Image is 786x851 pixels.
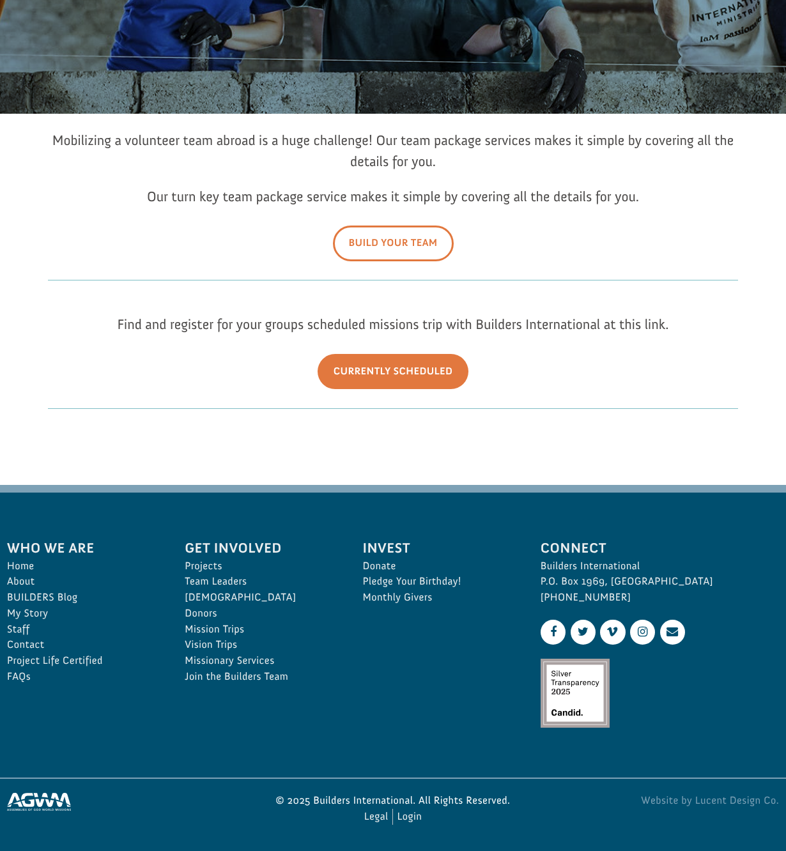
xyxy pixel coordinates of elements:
[23,27,33,37] img: emoji thumbsUp
[7,793,71,811] img: Assemblies of God World Missions
[630,620,655,645] a: Instagram
[362,574,512,590] a: Pledge Your Birthday!
[333,226,454,261] a: Build Your Team
[541,659,610,728] img: Silver Transparency Rating for 2025 by Candid
[318,354,469,389] a: Currently Scheduled
[660,620,685,645] a: Contact Us
[23,40,32,49] img: US.png
[7,558,157,574] a: Home
[600,620,625,645] a: Vimeo
[571,620,596,645] a: Twitter
[362,590,512,606] a: Monthly Givers
[7,606,157,622] a: My Story
[7,637,157,653] a: Contact
[364,809,389,825] a: Legal
[541,537,779,558] span: Connect
[181,20,238,43] button: Donate
[23,13,176,38] div: [PERSON_NAME] donated $50
[185,574,334,590] a: Team Leaders
[528,793,779,809] a: Website by Lucent Design Co.
[52,132,734,170] span: Mobilizing a volunteer team abroad is a huge challenge! Our team package services makes it simple...
[7,669,157,685] a: FAQs
[397,809,422,825] a: Login
[541,620,566,645] a: Facebook
[541,558,779,606] p: Builders International P.O. Box 1969, [GEOGRAPHIC_DATA] [PHONE_NUMBER]
[35,40,176,49] span: [GEOGRAPHIC_DATA] , [GEOGRAPHIC_DATA]
[7,622,157,638] a: Staff
[185,537,334,558] span: Get Involved
[362,558,512,574] a: Donate
[7,574,157,590] a: About
[185,622,334,638] a: Mission Trips
[185,590,334,606] a: [DEMOGRAPHIC_DATA]
[185,653,334,669] a: Missionary Services
[185,637,334,653] a: Vision Trips
[185,669,334,685] a: Join the Builders Team
[7,590,157,606] a: BUILDERS Blog
[7,653,157,669] a: Project Life Certified
[147,188,639,205] span: Our turn key team package service makes it simple by covering all the details for you.
[267,793,518,809] p: © 2025 Builders International. All Rights Reserved.
[185,606,334,622] a: Donors
[117,316,668,333] span: Find and register for your groups scheduled missions trip with Builders International at this link.
[7,537,157,558] span: Who We Are
[185,558,334,574] a: Projects
[362,537,512,558] span: Invest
